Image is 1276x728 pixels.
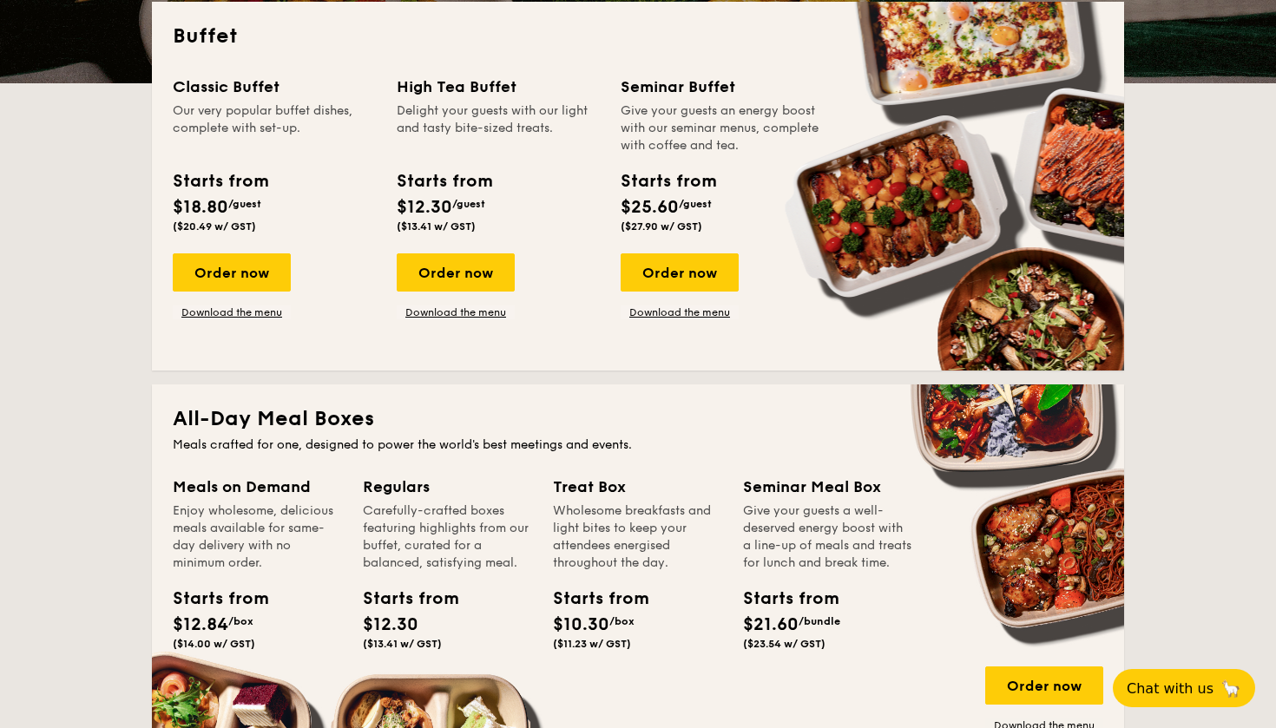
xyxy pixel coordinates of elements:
span: ($23.54 w/ GST) [743,638,825,650]
div: Treat Box [553,475,722,499]
a: Download the menu [397,305,515,319]
span: /bundle [799,615,840,627]
div: Starts from [621,168,715,194]
a: Download the menu [173,305,291,319]
div: Starts from [173,586,251,612]
h2: All-Day Meal Boxes [173,405,1103,433]
div: Classic Buffet [173,75,376,99]
div: Order now [985,666,1103,705]
span: Chat with us [1127,680,1214,697]
span: ($20.49 w/ GST) [173,220,256,233]
a: Download the menu [621,305,739,319]
div: Give your guests an energy boost with our seminar menus, complete with coffee and tea. [621,102,824,154]
div: High Tea Buffet [397,75,600,99]
span: $10.30 [553,614,609,635]
span: $18.80 [173,197,228,218]
h2: Buffet [173,23,1103,50]
span: /guest [679,198,712,210]
div: Carefully-crafted boxes featuring highlights from our buffet, curated for a balanced, satisfying ... [363,502,532,572]
span: 🦙 [1220,679,1241,698]
div: Delight your guests with our light and tasty bite-sized treats. [397,102,600,154]
span: $21.60 [743,614,799,635]
span: /guest [228,198,261,210]
span: $25.60 [621,197,679,218]
div: Order now [397,253,515,292]
div: Meals crafted for one, designed to power the world's best meetings and events. [173,436,1103,454]
button: Chat with us🦙 [1113,669,1255,707]
div: Starts from [363,586,441,612]
div: Meals on Demand [173,475,342,499]
div: Give your guests a well-deserved energy boost with a line-up of meals and treats for lunch and br... [743,502,912,572]
div: Regulars [363,475,532,499]
span: /guest [452,198,485,210]
div: Seminar Buffet [621,75,824,99]
span: ($11.23 w/ GST) [553,638,631,650]
span: /box [228,615,253,627]
div: Enjoy wholesome, delicious meals available for same-day delivery with no minimum order. [173,502,342,572]
div: Order now [621,253,739,292]
span: ($27.90 w/ GST) [621,220,702,233]
div: Wholesome breakfasts and light bites to keep your attendees energised throughout the day. [553,502,722,572]
div: Starts from [743,586,821,612]
span: $12.30 [363,614,418,635]
span: $12.84 [173,614,228,635]
span: ($13.41 w/ GST) [397,220,476,233]
div: Starts from [553,586,631,612]
div: Starts from [397,168,491,194]
span: ($13.41 w/ GST) [363,638,442,650]
span: $12.30 [397,197,452,218]
div: Our very popular buffet dishes, complete with set-up. [173,102,376,154]
span: ($14.00 w/ GST) [173,638,255,650]
div: Order now [173,253,291,292]
span: /box [609,615,635,627]
div: Starts from [173,168,267,194]
div: Seminar Meal Box [743,475,912,499]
